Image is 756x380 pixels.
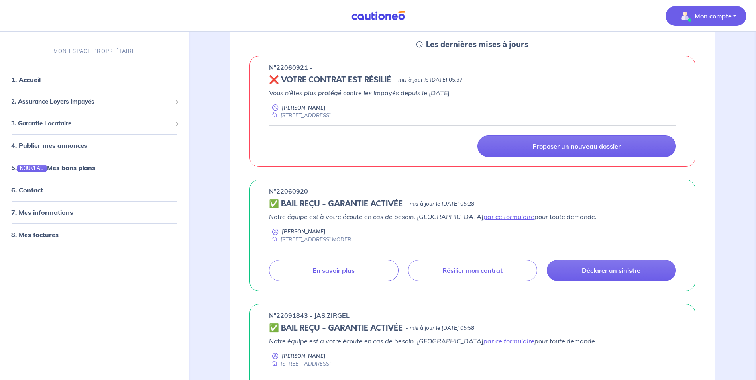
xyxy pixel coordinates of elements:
p: Notre équipe est à votre écoute en cas de besoin. [GEOGRAPHIC_DATA] pour toute demande. [269,212,676,221]
p: n°22060921 - [269,63,312,72]
a: par ce formulaire [483,337,534,345]
div: 3. Garantie Locataire [3,116,186,131]
a: Résilier mon contrat [408,260,537,281]
a: 8. Mes factures [11,231,59,239]
img: Cautioneo [348,11,408,21]
div: state: REVOKED, Context: ,MAYBE-CERTIFICATE,,LESSOR-DOCUMENTS,IS-ODEALIM [269,75,676,85]
a: Déclarer un sinistre [547,260,676,281]
p: [PERSON_NAME] [282,104,326,112]
p: Déclarer un sinistre [582,266,640,274]
a: En savoir plus [269,260,398,281]
div: 6. Contact [3,182,186,198]
div: 7. Mes informations [3,205,186,221]
p: [PERSON_NAME] [282,228,326,235]
p: n°22060920 - [269,186,312,196]
p: Proposer un nouveau dossier [532,142,621,150]
p: - mis à jour le [DATE] 05:28 [406,200,474,208]
div: [STREET_ADDRESS] [269,112,331,119]
p: n°22091843 - JAS,ZIRGEL [269,311,350,320]
button: illu_account_valid_menu.svgMon compte [666,6,746,26]
p: En savoir plus [312,266,355,274]
p: Vous n’êtes plus protégé contre les impayés depuis le [DATE] [269,88,676,98]
p: Notre équipe est à votre écoute en cas de besoin. [GEOGRAPHIC_DATA] pour toute demande. [269,336,676,346]
a: Proposer un nouveau dossier [477,135,676,157]
span: 2. Assurance Loyers Impayés [11,98,172,107]
div: 8. Mes factures [3,227,186,243]
div: [STREET_ADDRESS] MODER [269,236,351,243]
a: 7. Mes informations [11,209,73,217]
p: Résilier mon contrat [442,266,503,274]
p: Mon compte [695,11,732,21]
p: - mis à jour le [DATE] 05:37 [394,76,463,84]
a: 4. Publier mes annonces [11,142,87,150]
img: illu_account_valid_menu.svg [679,10,691,22]
div: state: CONTRACT-VALIDATED, Context: ,MAYBE-CERTIFICATE,,LESSOR-DOCUMENTS,IS-ODEALIM [269,199,676,209]
div: 4. Publier mes annonces [3,138,186,154]
div: 1. Accueil [3,72,186,88]
p: [PERSON_NAME] [282,352,326,360]
h5: ✅ BAIL REÇU - GARANTIE ACTIVÉE [269,323,403,333]
h5: Les dernières mises à jours [426,40,528,49]
a: 1. Accueil [11,76,41,84]
div: 2. Assurance Loyers Impayés [3,94,186,110]
div: [STREET_ADDRESS] [269,360,331,368]
p: MON ESPACE PROPRIÉTAIRE [53,47,135,55]
h5: ✅ BAIL REÇU - GARANTIE ACTIVÉE [269,199,403,209]
a: 6. Contact [11,186,43,194]
p: - mis à jour le [DATE] 05:58 [406,324,474,332]
a: 5.NOUVEAUMes bons plans [11,164,95,172]
div: state: CONTRACT-VALIDATED, Context: ,MAYBE-CERTIFICATE,,LESSOR-DOCUMENTS,IS-ODEALIM [269,323,676,333]
span: 3. Garantie Locataire [11,119,172,128]
div: 5.NOUVEAUMes bons plans [3,160,186,176]
h5: ❌ VOTRE CONTRAT EST RÉSILIÉ [269,75,391,85]
a: par ce formulaire [483,213,534,221]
